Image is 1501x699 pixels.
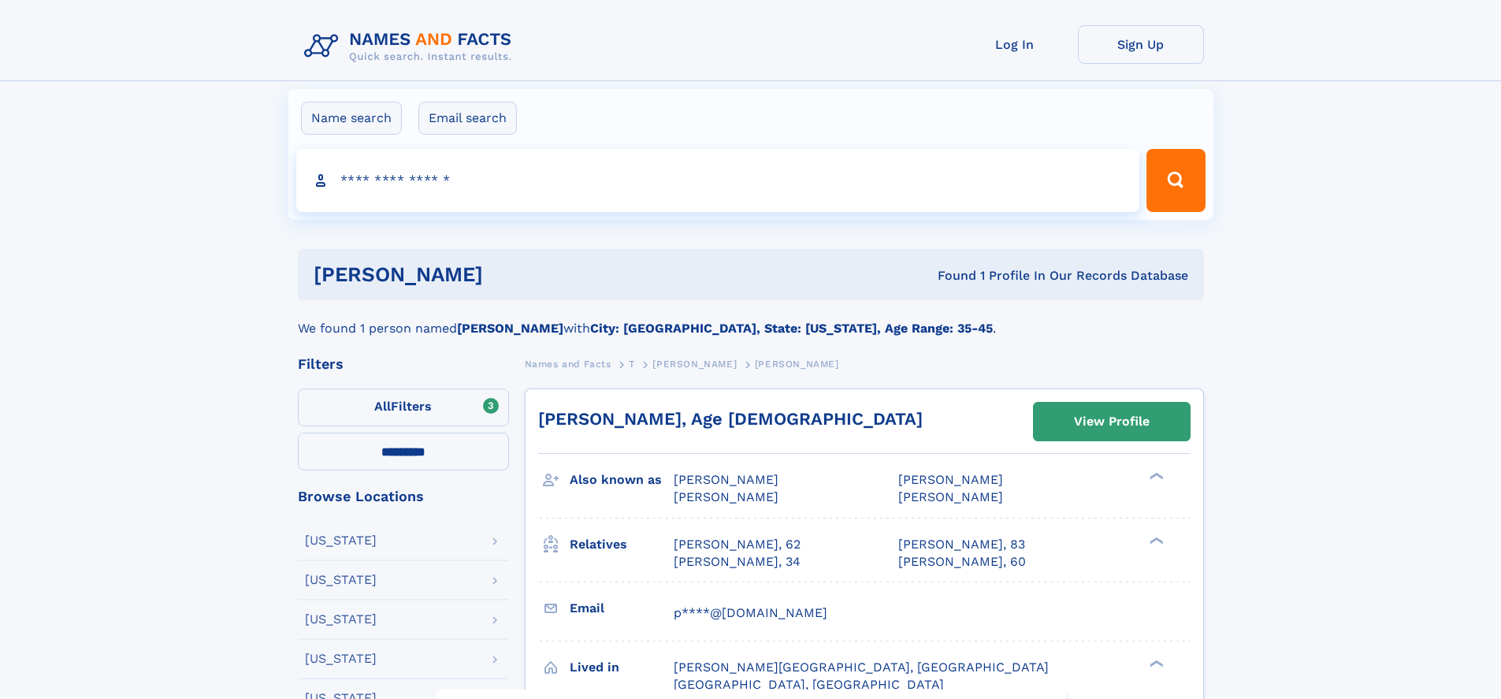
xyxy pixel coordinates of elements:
[305,574,377,586] div: [US_STATE]
[1074,403,1150,440] div: View Profile
[1034,403,1190,441] a: View Profile
[305,534,377,547] div: [US_STATE]
[652,354,737,374] a: [PERSON_NAME]
[298,25,525,68] img: Logo Names and Facts
[305,613,377,626] div: [US_STATE]
[898,472,1003,487] span: [PERSON_NAME]
[1146,658,1165,668] div: ❯
[1146,535,1165,545] div: ❯
[1078,25,1204,64] a: Sign Up
[710,267,1188,284] div: Found 1 Profile In Our Records Database
[1146,149,1205,212] button: Search Button
[418,102,517,135] label: Email search
[296,149,1140,212] input: search input
[301,102,402,135] label: Name search
[674,677,944,692] span: [GEOGRAPHIC_DATA], [GEOGRAPHIC_DATA]
[652,359,737,370] span: [PERSON_NAME]
[298,357,509,371] div: Filters
[570,595,674,622] h3: Email
[674,489,778,504] span: [PERSON_NAME]
[298,389,509,426] label: Filters
[674,536,801,553] a: [PERSON_NAME], 62
[525,354,611,374] a: Names and Facts
[457,321,563,336] b: [PERSON_NAME]
[538,409,923,429] a: [PERSON_NAME], Age [DEMOGRAPHIC_DATA]
[590,321,993,336] b: City: [GEOGRAPHIC_DATA], State: [US_STATE], Age Range: 35-45
[570,467,674,493] h3: Also known as
[629,354,635,374] a: T
[674,472,778,487] span: [PERSON_NAME]
[298,489,509,504] div: Browse Locations
[570,654,674,681] h3: Lived in
[674,553,801,571] a: [PERSON_NAME], 34
[755,359,839,370] span: [PERSON_NAME]
[305,653,377,665] div: [US_STATE]
[1146,471,1165,481] div: ❯
[952,25,1078,64] a: Log In
[374,399,391,414] span: All
[570,531,674,558] h3: Relatives
[629,359,635,370] span: T
[898,536,1025,553] a: [PERSON_NAME], 83
[298,300,1204,338] div: We found 1 person named with .
[674,660,1049,675] span: [PERSON_NAME][GEOGRAPHIC_DATA], [GEOGRAPHIC_DATA]
[314,265,711,284] h1: [PERSON_NAME]
[898,489,1003,504] span: [PERSON_NAME]
[898,553,1026,571] a: [PERSON_NAME], 60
